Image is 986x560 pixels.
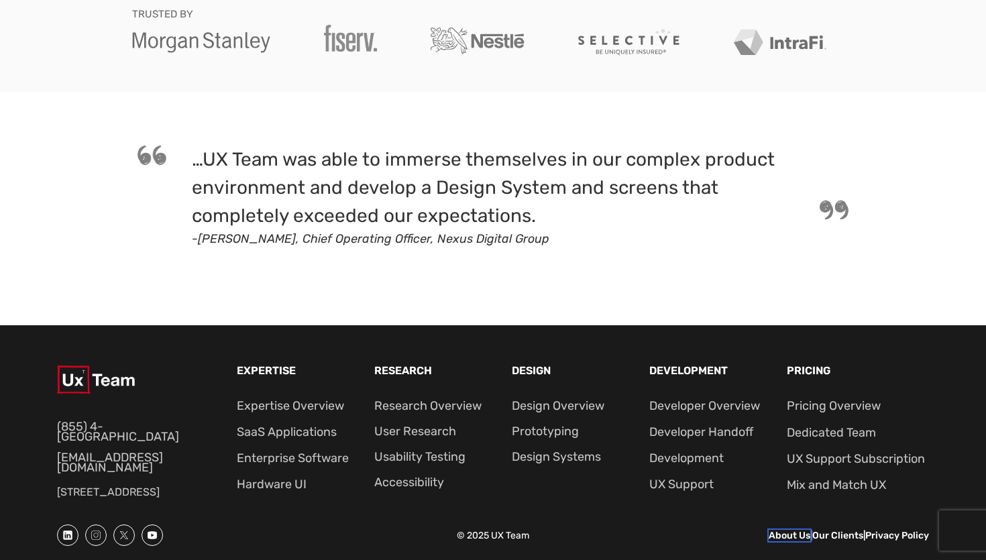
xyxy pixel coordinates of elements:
img: IntraFi [733,29,826,56]
img: Nestle [431,27,524,54]
svg: x [119,530,129,541]
img: Fiserv [324,25,378,52]
a: (855) 4-[GEOGRAPHIC_DATA] [57,419,179,444]
a: Enterprise Software [237,451,349,465]
p: Expertise [237,366,358,376]
a: SaaS Applications [237,425,337,439]
a: 1 circle [57,524,78,546]
a: Our Clients [812,530,863,541]
a: About Us [769,530,810,541]
a: | [863,530,865,541]
img: Selective [578,29,679,56]
img: Ux team logo [57,366,135,394]
a: Design Overview [512,398,604,413]
span: © 2025 UX Team [457,530,529,541]
a: UX Support [649,477,714,492]
a: User Research [374,424,456,439]
a: [EMAIL_ADDRESS][DOMAIN_NAME] [57,450,163,475]
a: Dedicated Team [787,425,876,440]
a: X Social Link [113,524,135,546]
svg: linkedin [62,530,73,541]
a: Hardware UI [237,477,307,492]
a: Design Systems [512,449,601,464]
a: Developer Handoff [649,425,753,439]
a: Mix and Match UX [787,478,886,492]
em: -[PERSON_NAME], Chief Operating Officer, Nexus Digital Group [192,231,549,246]
img: Morgan Stanley [132,32,270,53]
a: Research Overview [374,398,482,413]
a: UX Support Subscription [787,451,925,466]
iframe: Chat Widget [919,496,986,560]
a: Privacy Policy [865,530,929,541]
p: Pricing [787,366,929,376]
svg: instagram [91,530,101,541]
svg: youtube [147,530,158,541]
a: Development [649,451,724,465]
p: Design [512,366,633,376]
a: Pricing Overview [787,398,881,413]
a: Usability Testing [374,449,465,464]
p: Research [374,366,496,376]
a: | [810,530,812,541]
a: Accessibility [374,475,444,490]
a: Prototyping [512,424,579,439]
a: Developer Overview [649,398,760,413]
p: [STREET_ADDRESS] [57,484,207,501]
p: Development [649,366,771,376]
a: Expertise Overview [237,398,344,413]
a: youtube [142,524,163,546]
span: …UX Team was able to immerse themselves in our complex product environment and develop a Design S... [192,148,775,227]
p: TRUSTED BY [132,9,193,19]
a: Instagram Social Link [85,524,107,546]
